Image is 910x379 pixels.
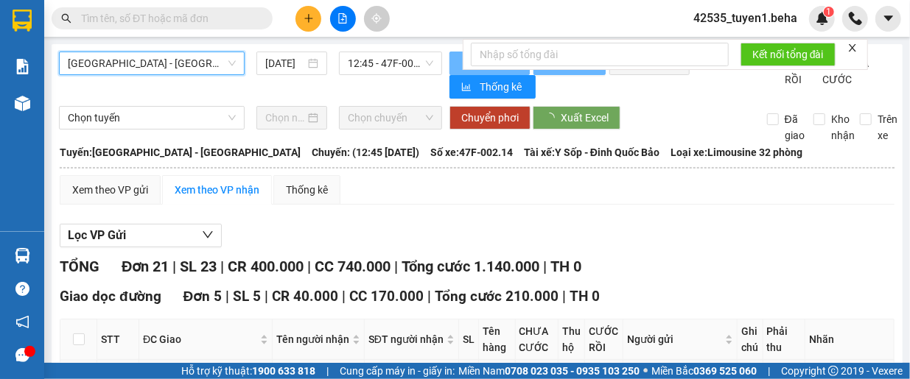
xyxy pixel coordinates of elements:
[252,365,315,377] strong: 1900 633 818
[265,55,305,71] input: 15/10/2025
[561,110,609,126] span: Xuất Excel
[307,258,311,275] span: |
[763,319,805,360] th: Phải thu
[312,144,419,160] span: Chuyến: (12:45 [DATE])
[643,368,648,374] span: ⚪️
[671,144,802,160] span: Loại xe: Limousine 32 phòng
[875,6,901,32] button: caret-down
[326,363,329,379] span: |
[809,331,890,347] div: Nhãn
[550,258,581,275] span: TH 0
[15,315,29,329] span: notification
[286,182,328,198] div: Thống kê
[276,331,349,347] span: Tên người nhận
[651,363,757,379] span: Miền Bắc
[461,82,474,93] span: bar-chart
[585,319,623,360] th: CƯỚC RỒI
[847,43,858,53] span: close
[752,46,824,63] span: Kết nối tổng đài
[826,7,831,17] span: 1
[479,319,516,360] th: Tên hàng
[449,52,530,75] button: Làm mới
[315,258,391,275] span: CC 740.000
[543,258,547,275] span: |
[849,12,862,25] img: phone-icon
[220,258,224,275] span: |
[61,13,71,24] span: search
[183,288,223,305] span: Đơn 5
[458,363,640,379] span: Miền Nam
[202,229,214,241] span: down
[15,248,30,263] img: warehouse-icon
[143,331,257,347] span: ĐC Giao
[60,258,99,275] span: TỔNG
[824,7,834,17] sup: 1
[533,106,620,130] button: Xuất Excel
[122,258,169,275] span: Đơn 21
[882,12,895,25] span: caret-down
[545,113,561,123] span: loading
[272,288,338,305] span: CR 40.000
[741,43,836,66] button: Kết nối tổng đài
[68,107,236,129] span: Chọn tuyến
[15,348,29,362] span: message
[228,258,304,275] span: CR 400.000
[175,182,259,198] div: Xem theo VP nhận
[505,365,640,377] strong: 0708 023 035 - 0935 103 250
[225,288,229,305] span: |
[570,288,600,305] span: TH 0
[349,288,424,305] span: CC 170.000
[60,288,161,305] span: Giao dọc đường
[430,144,513,160] span: Số xe: 47F-002.14
[768,363,770,379] span: |
[693,365,757,377] strong: 0369 525 060
[364,6,390,32] button: aim
[295,6,321,32] button: plus
[828,366,839,376] span: copyright
[172,258,176,275] span: |
[348,107,433,129] span: Chọn chuyến
[304,13,314,24] span: plus
[524,144,659,160] span: Tài xế: Y Sốp - Đinh Quốc Bảo
[779,111,811,144] span: Đã giao
[449,106,531,130] button: Chuyển phơi
[427,288,431,305] span: |
[516,319,559,360] th: CHƯA CƯỚC
[60,224,222,247] button: Lọc VP Gửi
[337,13,348,24] span: file-add
[738,319,763,360] th: Ghi chú
[872,111,903,144] span: Trên xe
[682,9,809,27] span: 42535_tuyen1.beha
[68,226,126,244] span: Lọc VP Gửi
[371,13,382,24] span: aim
[68,52,236,74] span: Phú Yên - Đắk Lắk
[435,288,559,305] span: Tổng cước 210.000
[627,331,722,347] span: Người gửi
[265,110,305,126] input: Chọn ngày
[402,258,539,275] span: Tổng cước 1.140.000
[60,146,301,158] b: Tuyến: [GEOGRAPHIC_DATA] - [GEOGRAPHIC_DATA]
[480,79,524,95] span: Thống kê
[340,363,455,379] span: Cung cấp máy in - giấy in:
[816,12,829,25] img: icon-new-feature
[471,43,729,66] input: Nhập số tổng đài
[330,6,356,32] button: file-add
[459,319,479,360] th: SL
[81,10,255,26] input: Tìm tên, số ĐT hoặc mã đơn
[342,288,346,305] span: |
[181,363,315,379] span: Hỗ trợ kỹ thuật:
[15,96,30,111] img: warehouse-icon
[13,10,32,32] img: logo-vxr
[394,258,398,275] span: |
[97,319,139,360] th: STT
[368,331,444,347] span: SĐT người nhận
[265,288,268,305] span: |
[825,111,861,144] span: Kho nhận
[559,319,586,360] th: Thu hộ
[72,182,148,198] div: Xem theo VP gửi
[15,59,30,74] img: solution-icon
[180,258,217,275] span: SL 23
[15,282,29,296] span: question-circle
[233,288,261,305] span: SL 5
[449,75,536,99] button: bar-chartThống kê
